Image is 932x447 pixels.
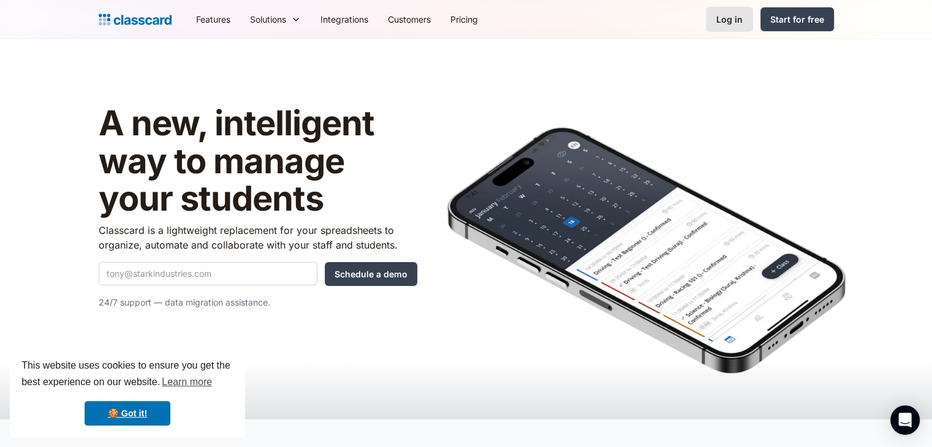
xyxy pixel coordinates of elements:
[890,405,920,435] div: Open Intercom Messenger
[250,13,286,26] div: Solutions
[311,6,378,33] a: Integrations
[325,262,417,286] input: Schedule a demo
[760,7,834,31] a: Start for free
[10,347,245,437] div: cookieconsent
[441,6,488,33] a: Pricing
[186,6,240,33] a: Features
[99,262,317,285] input: tony@starkindustries.com
[716,13,743,26] div: Log in
[21,358,233,391] span: This website uses cookies to ensure you get the best experience on our website.
[706,7,753,32] a: Log in
[160,373,214,391] a: learn more about cookies
[378,6,441,33] a: Customers
[99,262,417,286] form: Quick Demo Form
[99,295,417,310] p: 24/7 support — data migration assistance.
[770,13,824,26] div: Start for free
[85,401,170,426] a: dismiss cookie message
[99,11,172,28] a: Logo
[99,105,417,218] h1: A new, intelligent way to manage your students
[240,6,311,33] div: Solutions
[99,223,417,252] p: Classcard is a lightweight replacement for your spreadsheets to organize, automate and collaborat...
